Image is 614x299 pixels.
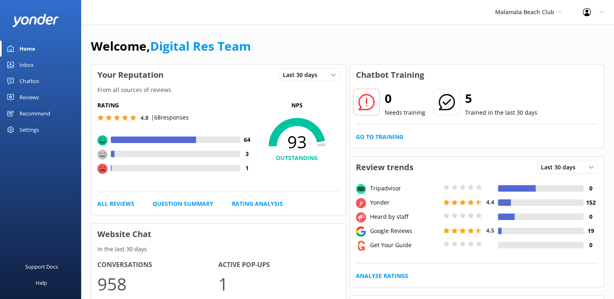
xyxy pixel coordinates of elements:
h2: 0 [385,89,425,108]
div: Tripadvisor [368,184,441,193]
img: yonder-white-logo.png [12,14,59,27]
h4: 0 [584,212,598,221]
h1: Welcome, [91,36,251,56]
div: Get Your Guide [368,241,441,250]
h3: Review trends [350,157,420,178]
h3: Website Chat [91,224,346,245]
p: 1 [218,270,339,297]
h3: Your Reputation [91,64,170,85]
a: Question Summary [153,199,213,208]
h3: Chatbot Training [350,64,430,85]
h4: 0 [584,184,598,193]
a: Go to Training [356,132,403,141]
h2: 5 [465,89,537,108]
span: Last 30 days [283,70,322,79]
p: 958 [97,270,218,297]
p: In the last 30 days [91,245,346,254]
a: Rating Analysis [232,199,283,208]
h4: 64 [240,135,254,144]
p: Trained in the last 30 days [465,108,537,117]
p: From all sources of reviews [91,85,346,94]
div: Chatbot [19,73,39,89]
h4: 3 [240,149,254,158]
h4: Conversations [97,260,218,270]
span: 4.4 [486,198,494,206]
a: All Reviews [97,199,134,208]
div: Settings [19,122,39,138]
div: Home [19,41,35,57]
span: Last 30 days [541,163,580,172]
div: Heard by staff [368,212,441,221]
div: Inbox [19,57,34,73]
div: Reviews [19,89,39,105]
div: Help [36,275,47,291]
h4: Active Pop-ups [218,260,339,270]
p: Needs training [385,108,425,117]
h4: 19 [584,226,598,235]
a: Digital Res Team [150,38,251,54]
div: Yonder [368,198,441,207]
h4: OUTSTANDING [254,154,340,162]
h4: 152 [584,198,598,207]
div: Recommend [19,105,50,122]
a: Analyse Ratings [356,271,408,280]
span: 4.5 [486,226,494,234]
h5: Rating [97,101,254,110]
p: NPS [254,101,340,110]
span: Malamala Beach Club [495,8,554,16]
span: 4.8 [140,114,149,122]
h4: 0 [584,241,598,250]
p: | 68 responses [151,113,189,122]
div: Support Docs [25,258,58,275]
span: 93 [254,132,340,152]
div: Google Reviews [368,226,441,235]
h4: 1 [240,164,254,173]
